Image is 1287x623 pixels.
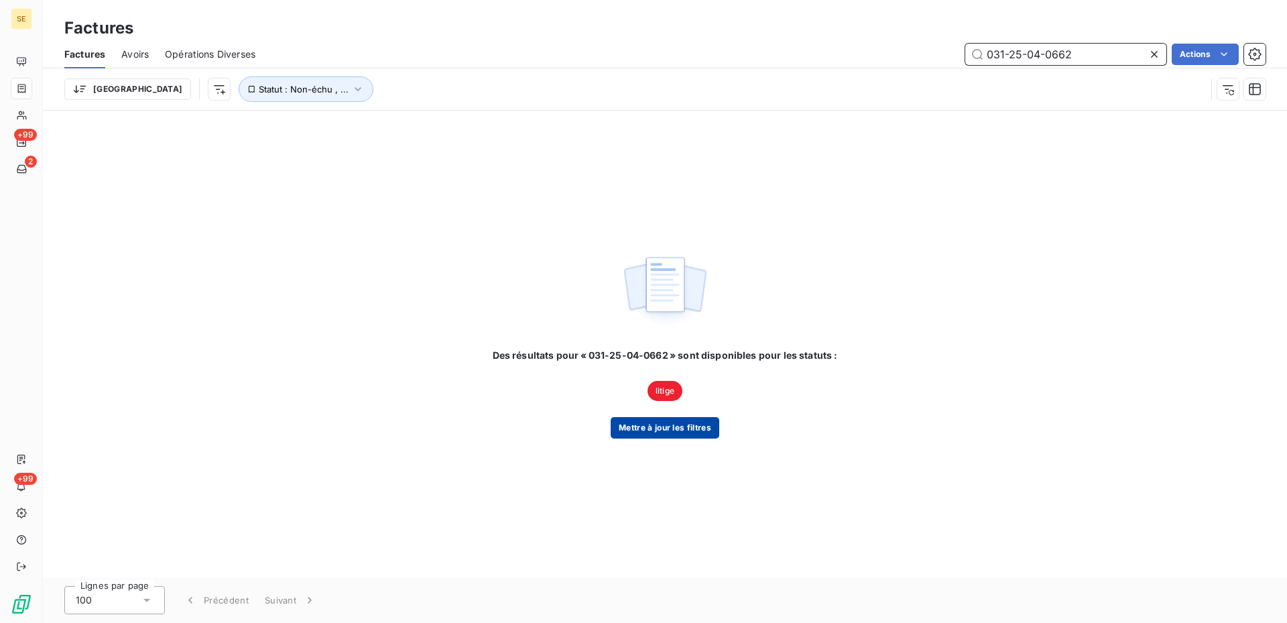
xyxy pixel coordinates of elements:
[64,16,133,40] h3: Factures
[259,84,349,95] span: Statut : Non-échu , ...
[14,473,37,485] span: +99
[121,48,149,61] span: Avoirs
[25,156,37,168] span: 2
[64,78,191,100] button: [GEOGRAPHIC_DATA]
[165,48,255,61] span: Opérations Diverses
[611,417,719,439] button: Mettre à jour les filtres
[257,586,324,614] button: Suivant
[239,76,373,102] button: Statut : Non-échu , ...
[64,48,105,61] span: Factures
[176,586,257,614] button: Précédent
[965,44,1166,65] input: Rechercher
[11,593,32,615] img: Logo LeanPay
[76,593,92,607] span: 100
[1241,577,1274,610] iframe: Intercom live chat
[622,249,708,333] img: empty state
[493,349,838,362] span: Des résultats pour « 031-25-04-0662 » sont disponibles pour les statuts :
[11,8,32,30] div: SE
[1172,44,1239,65] button: Actions
[648,381,682,401] span: litige
[14,129,37,141] span: +99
